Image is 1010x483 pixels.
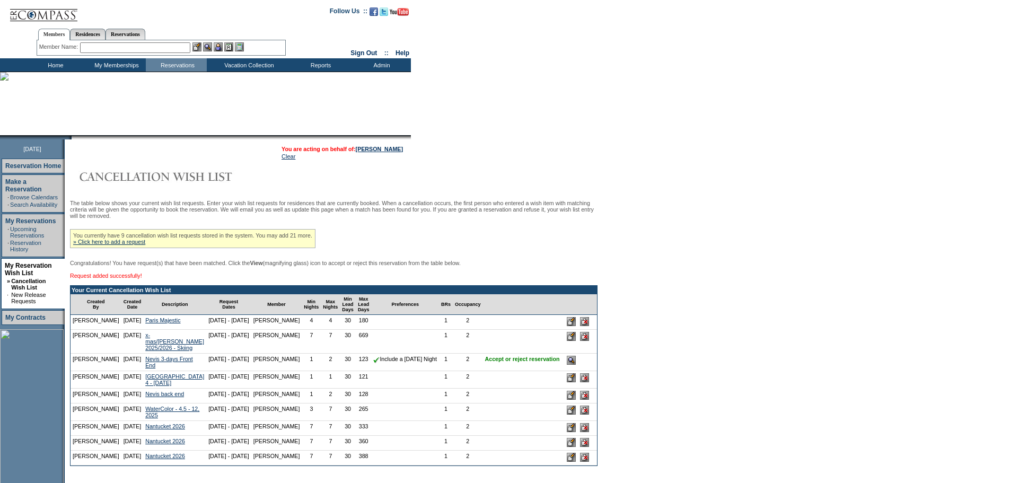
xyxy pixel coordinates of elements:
[330,6,367,19] td: Follow Us ::
[321,354,340,371] td: 2
[251,421,302,436] td: [PERSON_NAME]
[439,371,453,389] td: 1
[145,373,204,386] a: [GEOGRAPHIC_DATA] 4 - [DATE]
[453,421,483,436] td: 2
[121,451,144,466] td: [DATE]
[251,330,302,354] td: [PERSON_NAME]
[224,42,233,51] img: Reservations
[580,317,589,326] input: Delete this Request
[350,49,377,57] a: Sign Out
[340,294,356,315] td: Min Lead Days
[208,317,249,323] nobr: [DATE] - [DATE]
[121,354,144,371] td: [DATE]
[39,42,80,51] div: Member Name:
[5,162,61,170] a: Reservation Home
[453,330,483,354] td: 2
[453,403,483,421] td: 2
[251,315,302,330] td: [PERSON_NAME]
[567,406,576,415] input: Edit this Request
[350,58,411,72] td: Admin
[71,286,597,294] td: Your Current Cancellation Wish List
[145,391,184,397] a: Nevis back end
[567,423,576,432] input: Edit this Request
[7,194,9,200] td: ·
[356,436,372,451] td: 360
[439,403,453,421] td: 1
[340,389,356,403] td: 30
[10,201,57,208] a: Search Availability
[580,391,589,400] input: Delete this Request
[321,421,340,436] td: 7
[567,356,576,365] input: Accept or Reject this Reservation
[380,11,388,17] a: Follow us on Twitter
[251,451,302,466] td: [PERSON_NAME]
[321,451,340,466] td: 7
[567,453,576,462] input: Edit this Request
[71,330,121,354] td: [PERSON_NAME]
[453,371,483,389] td: 2
[302,389,321,403] td: 1
[453,315,483,330] td: 2
[38,29,71,40] a: Members
[321,315,340,330] td: 4
[580,423,589,432] input: Delete this Request
[10,226,44,239] a: Upcoming Reservations
[71,315,121,330] td: [PERSON_NAME]
[373,357,380,363] img: chkSmaller.gif
[208,356,249,362] nobr: [DATE] - [DATE]
[580,332,589,341] input: Delete this Request
[208,423,249,429] nobr: [DATE] - [DATE]
[24,58,85,72] td: Home
[71,436,121,451] td: [PERSON_NAME]
[71,421,121,436] td: [PERSON_NAME]
[302,294,321,315] td: Min Nights
[145,356,192,368] a: Nevis 3-days Front End
[251,403,302,421] td: [PERSON_NAME]
[5,262,52,277] a: My Reservation Wish List
[208,453,249,459] nobr: [DATE] - [DATE]
[7,201,9,208] td: ·
[23,146,41,152] span: [DATE]
[5,178,42,193] a: Make a Reservation
[121,436,144,451] td: [DATE]
[7,226,9,239] td: ·
[145,438,185,444] a: Nantucket 2026
[85,58,146,72] td: My Memberships
[439,389,453,403] td: 1
[302,371,321,389] td: 1
[235,42,244,51] img: b_calculator.gif
[370,11,378,17] a: Become our fan on Facebook
[356,371,372,389] td: 121
[340,451,356,466] td: 30
[145,453,185,459] a: Nantucket 2026
[580,373,589,382] input: Delete this Request
[70,273,142,279] span: Request added successfully!
[5,314,46,321] a: My Contracts
[121,315,144,330] td: [DATE]
[145,423,185,429] a: Nantucket 2026
[390,8,409,16] img: Subscribe to our YouTube Channel
[321,371,340,389] td: 1
[146,58,207,72] td: Reservations
[7,292,10,304] td: ·
[10,240,41,252] a: Reservation History
[282,146,403,152] span: You are acting on behalf of:
[340,330,356,354] td: 30
[145,317,180,323] a: Paris Majestic
[302,421,321,436] td: 7
[121,421,144,436] td: [DATE]
[251,294,302,315] td: Member
[356,451,372,466] td: 388
[71,294,121,315] td: Created By
[321,436,340,451] td: 7
[7,278,10,284] b: »
[567,317,576,326] input: Edit this Request
[340,421,356,436] td: 30
[143,294,206,315] td: Description
[439,294,453,315] td: BRs
[145,406,199,418] a: WaterColor - 4.5 - 12, 2025
[121,330,144,354] td: [DATE]
[251,436,302,451] td: [PERSON_NAME]
[356,146,403,152] a: [PERSON_NAME]
[68,135,72,139] img: promoShadowLeftCorner.gif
